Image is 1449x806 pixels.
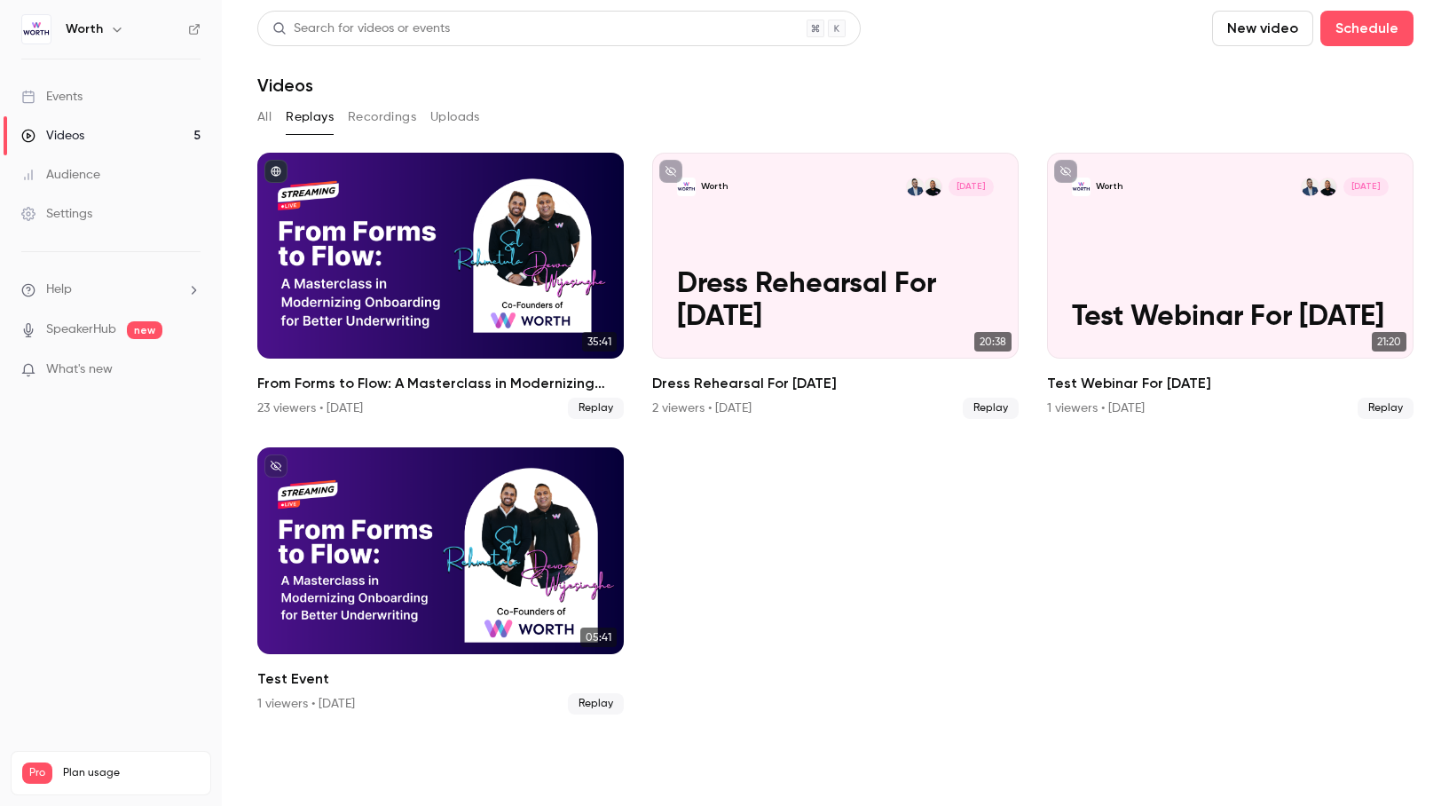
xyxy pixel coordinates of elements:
[1047,153,1414,419] li: Test Webinar For Sept. 23
[568,693,624,715] span: Replay
[257,153,624,419] a: 35:41From Forms to Flow: A Masterclass in Modernizing Onboarding for Better Underwriting23 viewer...
[906,178,925,196] img: Sal Rehmetullah
[22,763,52,784] span: Pro
[348,103,416,131] button: Recordings
[1096,180,1123,193] p: Worth
[582,332,617,352] span: 35:41
[652,153,1019,419] li: Dress Rehearsal For Sept. 23 2025
[21,166,100,184] div: Audience
[257,668,624,690] h2: Test Event
[974,332,1012,352] span: 20:38
[1358,398,1414,419] span: Replay
[1072,301,1389,334] p: Test Webinar For [DATE]
[257,447,624,714] a: 05:41Test Event1 viewers • [DATE]Replay
[46,320,116,339] a: SpeakerHub
[1072,178,1091,196] img: Test Webinar For Sept. 23
[272,20,450,38] div: Search for videos or events
[1301,178,1319,196] img: Sal Rehmetullah
[257,447,624,714] li: Test Event
[659,160,682,183] button: unpublished
[46,360,113,379] span: What's new
[1054,160,1077,183] button: unpublished
[63,766,200,780] span: Plan usage
[257,373,624,394] h2: From Forms to Flow: A Masterclass in Modernizing Onboarding for Better Underwriting
[46,281,72,299] span: Help
[568,398,624,419] span: Replay
[1320,11,1414,46] button: Schedule
[580,628,617,647] span: 05:41
[257,399,363,417] div: 23 viewers • [DATE]
[1319,178,1337,196] img: Devon Wijesinghe
[264,160,287,183] button: published
[1212,11,1313,46] button: New video
[677,178,696,196] img: Dress Rehearsal For Sept. 23 2025
[22,15,51,43] img: Worth
[652,153,1019,419] a: Dress Rehearsal For Sept. 23 2025WorthDevon WijesingheSal Rehmetullah[DATE]Dress Rehearsal For [D...
[430,103,480,131] button: Uploads
[21,205,92,223] div: Settings
[949,178,994,196] span: [DATE]
[1047,399,1145,417] div: 1 viewers • [DATE]
[127,321,162,339] span: new
[652,373,1019,394] h2: Dress Rehearsal For [DATE]
[257,75,313,96] h1: Videos
[963,398,1019,419] span: Replay
[257,103,272,131] button: All
[21,281,201,299] li: help-dropdown-opener
[1047,153,1414,419] a: Test Webinar For Sept. 23WorthDevon WijesingheSal Rehmetullah[DATE]Test Webinar For [DATE]21:20Te...
[21,88,83,106] div: Events
[652,399,752,417] div: 2 viewers • [DATE]
[1343,178,1389,196] span: [DATE]
[264,454,287,478] button: unpublished
[701,180,728,193] p: Worth
[1372,332,1406,352] span: 21:20
[1047,373,1414,394] h2: Test Webinar For [DATE]
[257,153,624,419] li: From Forms to Flow: A Masterclass in Modernizing Onboarding for Better Underwriting
[257,11,1414,795] section: Videos
[924,178,942,196] img: Devon Wijesinghe
[257,695,355,713] div: 1 viewers • [DATE]
[677,268,994,335] p: Dress Rehearsal For [DATE]
[66,20,103,38] h6: Worth
[286,103,334,131] button: Replays
[257,153,1414,715] ul: Videos
[21,127,84,145] div: Videos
